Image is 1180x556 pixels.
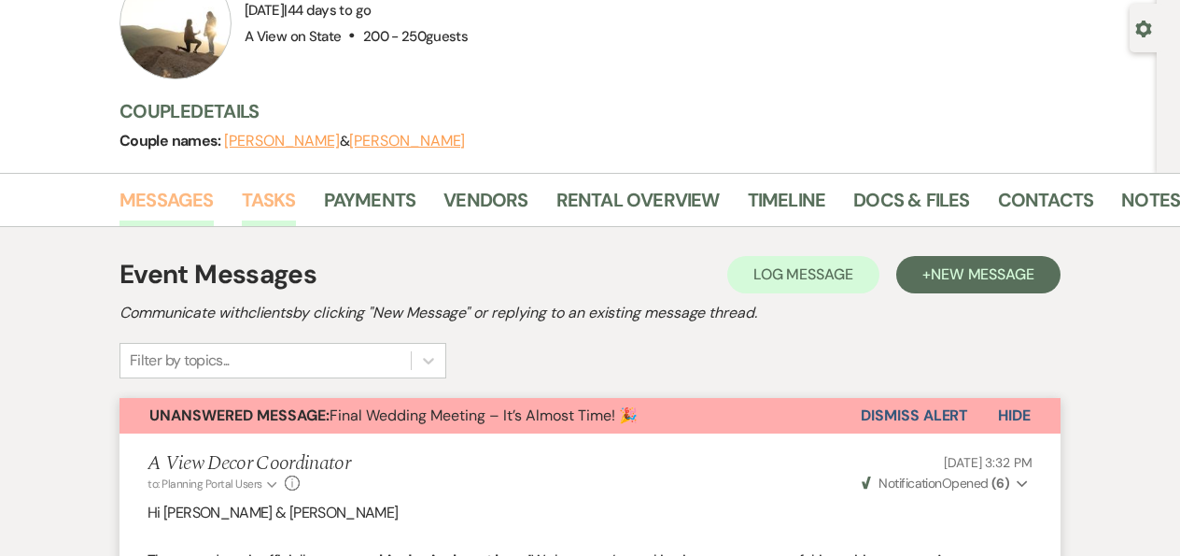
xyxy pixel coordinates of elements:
button: [PERSON_NAME] [224,134,340,149]
button: Log Message [727,256,879,293]
span: New Message [931,264,1034,284]
h1: Event Messages [119,255,316,294]
a: Tasks [242,185,296,226]
span: Hide [998,406,1031,425]
button: Unanswered Message:Final Wedding Meeting – It’s Almost Time! 🎉 [119,398,861,434]
p: Hi [PERSON_NAME] & [PERSON_NAME] [147,501,1032,525]
span: to: Planning Portal Users [147,477,262,492]
button: [PERSON_NAME] [349,134,465,149]
h5: A View Decor Coordinator [147,452,350,476]
a: Payments [324,185,416,226]
span: [DATE] 3:32 PM [944,454,1032,471]
span: Final Wedding Meeting – It’s Almost Time! 🎉 [149,406,638,425]
a: Rental Overview [556,185,720,226]
h3: Couple Details [119,98,1138,124]
a: Messages [119,185,214,226]
span: Notification [878,475,941,492]
button: to: Planning Portal Users [147,476,280,492]
strong: ( 6 ) [991,475,1009,492]
span: 44 days to go [288,1,372,20]
h2: Communicate with clients by clicking "New Message" or replying to an existing message thread. [119,302,1061,324]
span: Couple names: [119,131,224,150]
span: | [284,1,371,20]
span: Log Message [753,264,853,284]
button: Open lead details [1135,19,1152,36]
a: Docs & Files [853,185,969,226]
span: & [224,132,465,150]
span: A View on State [245,27,341,46]
a: Contacts [998,185,1094,226]
a: Vendors [443,185,527,226]
div: Filter by topics... [130,349,230,372]
button: Dismiss Alert [861,398,968,434]
span: 200 - 250 guests [363,27,468,46]
a: Timeline [748,185,826,226]
button: Hide [968,398,1061,434]
span: Opened [862,475,1009,492]
strong: Unanswered Message: [149,406,330,425]
button: NotificationOpened (6) [859,474,1032,493]
span: [DATE] [245,1,371,20]
a: Notes [1121,185,1180,226]
button: +New Message [896,256,1061,293]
